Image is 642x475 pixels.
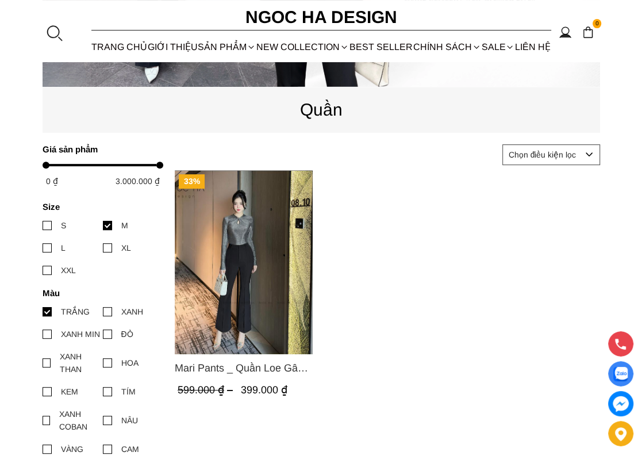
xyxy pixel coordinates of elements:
a: BEST SELLER [349,32,413,62]
span: 399.000 ₫ [241,384,287,396]
div: TRẮNG [61,305,90,318]
div: TÍM [121,385,136,398]
div: XANH [121,305,143,318]
div: XANH MIN [61,328,100,340]
div: M [121,219,128,232]
div: ĐỎ [121,328,133,340]
a: Link to Mari Pants _ Quần Loe Gân Nổi 2 Màu Đen, Trắng - Q015 [175,360,313,376]
a: SALE [481,32,515,62]
div: NÂU [121,414,138,427]
a: messenger [608,391,633,416]
a: Ngoc Ha Design [206,3,436,31]
span: 3.000.000 ₫ [116,177,160,186]
h4: Giá sản phẩm [43,144,157,154]
a: TRANG CHỦ [91,32,148,62]
a: NEW COLLECTION [256,32,349,62]
p: Quần [43,96,600,123]
div: Chính sách [413,32,481,62]
div: CAM [121,443,139,455]
a: Product image - Mari Pants _ Quần Loe Gân Nổi 2 Màu Đen, Trắng - Q015 [175,170,313,354]
span: 0 ₫ [46,177,58,186]
div: L [61,242,66,254]
div: SẢN PHẨM [198,32,256,62]
a: LIÊN HỆ [515,32,551,62]
img: Display image [613,367,628,381]
img: img-CART-ICON-ksit0nf1 [582,26,594,39]
span: Mari Pants _ Quần Loe Gân Nổi 2 Màu Đen, Trắng - Q015 [175,360,313,376]
div: XANH THAN [60,350,102,376]
div: XANH COBAN [59,408,102,433]
h4: Size [43,202,157,212]
span: 599.000 ₫ [178,384,236,396]
img: Mari Pants _ Quần Loe Gân Nổi 2 Màu Đen, Trắng - Q015 [175,170,313,354]
span: 0 [593,19,602,28]
h4: Màu [43,288,157,298]
div: KEM [61,385,78,398]
div: XXL [61,264,76,277]
a: Display image [608,361,633,386]
div: HOA [121,357,139,369]
div: S [61,219,66,232]
div: XL [121,242,131,254]
a: GIỚI THIỆU [147,32,198,62]
div: VÀNG [61,443,83,455]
